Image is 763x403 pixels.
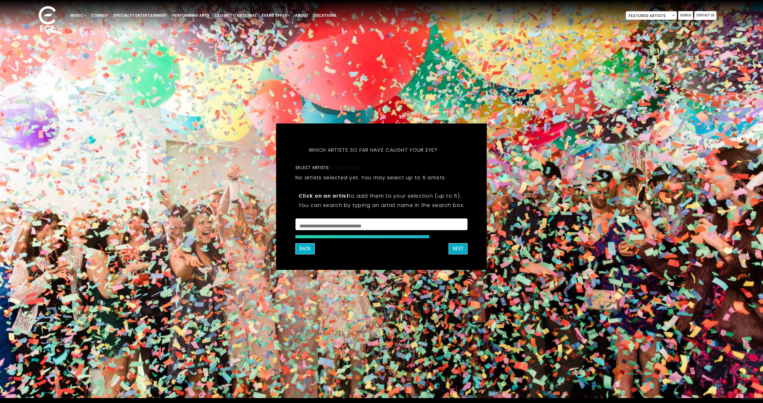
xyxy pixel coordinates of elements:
p: to add them to your selection (up to 5). [299,192,464,200]
a: Contact Us [694,11,716,20]
label: Select artists [295,165,361,170]
h5: Which artists so far have caught your eye? [295,139,451,161]
textarea: Search [299,222,464,228]
span: (0/5 selected) [329,165,361,170]
p: No artists selected yet. You may select up to 5 artists. [295,174,446,181]
button: Next [449,243,468,254]
button: Back [295,243,315,254]
a: Comedy [89,10,111,21]
img: ece_new_logo_whitev2-1.png [32,4,63,34]
a: Celebrity/National [212,10,259,21]
a: Specialty Entertainment [111,10,170,21]
a: Event Types [259,10,292,21]
span: Featured Artists [626,11,677,20]
a: About [292,10,311,21]
p: You can search by typing an artist name in the search box. [299,201,464,209]
a: Search [678,11,693,20]
a: Performing Arts [170,10,212,21]
strong: Click on an artist [299,192,349,199]
a: Music [68,10,89,21]
a: Locations [311,10,339,21]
